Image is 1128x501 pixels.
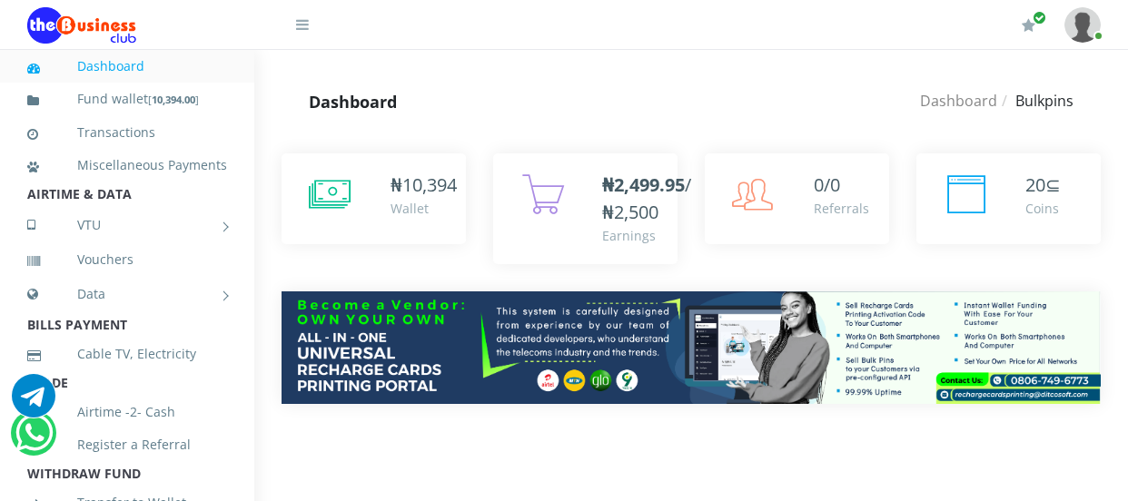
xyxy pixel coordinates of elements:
a: Cable TV, Electricity [27,333,227,375]
b: 10,394.00 [152,93,195,106]
span: 20 [1025,172,1045,197]
div: Earnings [602,226,691,245]
span: /₦2,500 [602,172,691,224]
strong: Dashboard [309,91,397,113]
a: ₦2,499.95/₦2,500 Earnings [493,153,678,264]
i: Renew/Upgrade Subscription [1022,18,1035,33]
a: Chat for support [15,425,53,455]
span: 0/0 [814,172,840,197]
span: Renew/Upgrade Subscription [1033,11,1046,25]
a: Dashboard [27,45,227,87]
a: VTU [27,202,227,248]
a: Data [27,271,227,317]
div: ⊆ [1025,172,1061,199]
a: Register a Referral [27,424,227,466]
div: Wallet [391,199,457,218]
a: Vouchers [27,239,227,280]
a: Transactions [27,112,227,153]
a: Airtime -2- Cash [27,391,227,433]
a: 0/0 Referrals [705,153,889,244]
div: Referrals [814,199,869,218]
small: [ ] [148,93,199,106]
a: ₦10,394 Wallet [282,153,466,244]
span: 10,394 [402,172,457,197]
a: Miscellaneous Payments [27,144,227,186]
a: Fund wallet[10,394.00] [27,78,227,121]
li: Bulkpins [997,90,1074,112]
img: multitenant_rcp.png [282,291,1101,404]
div: ₦ [391,172,457,199]
b: ₦2,499.95 [602,172,685,197]
img: Logo [27,7,136,44]
img: User [1064,7,1101,43]
a: Chat for support [12,388,55,417]
a: Dashboard [920,91,997,111]
div: Coins [1025,199,1061,218]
